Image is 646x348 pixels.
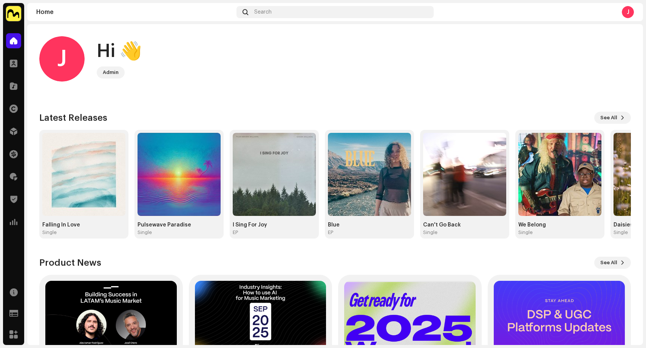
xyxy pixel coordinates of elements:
h3: Latest Releases [39,112,107,124]
img: f50ffb74-b230-4898-8235-c9275abbaf08 [423,133,506,216]
div: Single [518,229,533,236]
div: Single [614,229,628,236]
div: EP [233,229,238,236]
img: 8c53a8cf-d1e6-4622-a73c-783fcda686ce [328,133,411,216]
div: Falling In Love [42,222,125,228]
span: See All [600,110,617,125]
div: EP [328,229,333,236]
div: Hi 👋 [97,39,142,63]
img: 2ef283d2-8592-4c75-8420-f6594d094030 [518,133,601,216]
img: 9d7e288c-3278-45b1-88b1-88016426bcac [138,133,221,216]
div: J [39,36,85,82]
div: We Belong [518,222,601,228]
h3: Product News [39,257,101,269]
div: Single [423,229,437,236]
div: Pulsewave Paradise [138,222,221,228]
div: I Sing For Joy [233,222,316,228]
img: 1276ee5d-5357-4eee-b3c8-6fdbc920d8e6 [6,6,21,21]
div: Single [42,229,57,236]
button: See All [594,257,631,269]
div: Home [36,9,233,15]
div: Can't Go Back [423,222,506,228]
div: Admin [103,68,119,77]
div: J [622,6,634,18]
span: See All [600,255,617,270]
div: Blue [328,222,411,228]
img: 87f93596-c2ff-4268-8e73-d3c6c67a0b04 [42,133,125,216]
img: dfb6ca4c-19b9-452d-8eb5-9c8b0e2062ad [233,133,316,216]
button: See All [594,112,631,124]
div: Single [138,229,152,236]
span: Search [254,9,272,15]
